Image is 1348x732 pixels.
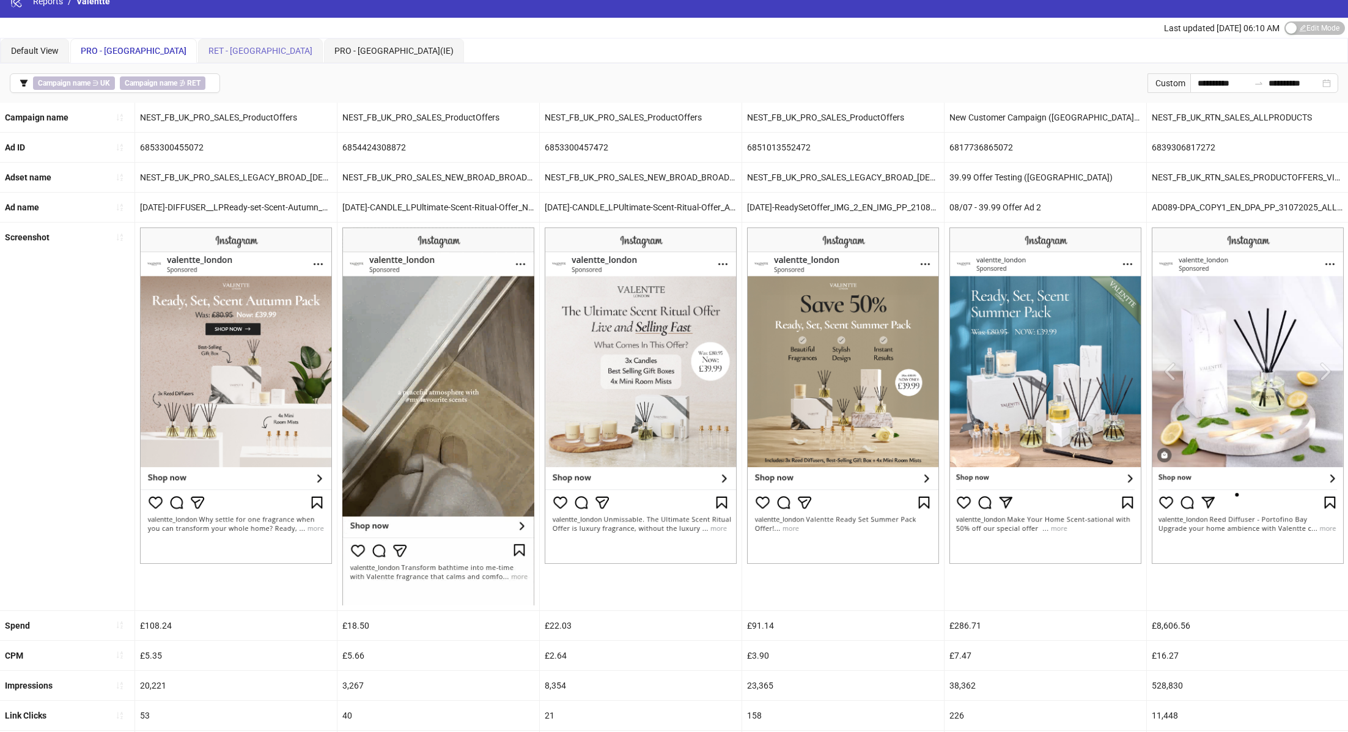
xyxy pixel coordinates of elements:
[125,79,177,87] b: Campaign name
[945,103,1146,132] div: New Customer Campaign ([GEOGRAPHIC_DATA]) (N.C)
[337,103,539,132] div: NEST_FB_UK_PRO_SALES_ProductOffers
[742,193,944,222] div: [DATE]-ReadySetOffer_IMG_2_EN_IMG_PP_21082025_ALLG_CC_SC1_None_
[337,701,539,730] div: 40
[116,233,124,242] span: sort-ascending
[1254,78,1264,88] span: swap-right
[208,46,312,56] span: RET - [GEOGRAPHIC_DATA]
[742,671,944,700] div: 23,365
[742,103,944,132] div: NEST_FB_UK_PRO_SALES_ProductOffers
[5,232,50,242] b: Screenshot
[5,711,46,720] b: Link Clicks
[540,193,742,222] div: [DATE]-CANDLE_LPUltimate-Scent-Ritual-Offer_AutumnPackOffer-theultimateScentRitualofferLiveandSel...
[540,163,742,192] div: NEST_FB_UK_PRO_SALES_NEW_BROAD_BROAD_A+_ALLG_18-65_28082025
[116,113,124,122] span: sort-ascending
[742,641,944,670] div: £3.90
[945,163,1146,192] div: 39.99 Offer Testing ([GEOGRAPHIC_DATA])
[949,227,1141,564] img: Screenshot 6817736865072
[5,172,51,182] b: Adset name
[116,173,124,182] span: sort-ascending
[945,133,1146,162] div: 6817736865072
[545,227,737,564] img: Screenshot 6853300457472
[187,79,201,87] b: RET
[337,133,539,162] div: 6854424308872
[135,163,337,192] div: NEST_FB_UK_PRO_SALES_LEGACY_BROAD_[DEMOGRAPHIC_DATA]_A+_F_45+_28082025
[135,701,337,730] div: 53
[540,641,742,670] div: £2.64
[540,671,742,700] div: 8,354
[135,611,337,640] div: £108.24
[1254,78,1264,88] span: to
[337,193,539,222] div: [DATE]-CANDLE_LPUltimate-Scent-Ritual-Offer_Nest-Studio-Creative-UGC-[PERSON_NAME]-Lifestyle_Huma...
[116,143,124,152] span: sort-ascending
[33,76,115,90] span: ∋
[10,73,220,93] button: Campaign name ∋ UKCampaign name ∌ RET
[945,701,1146,730] div: 226
[337,611,539,640] div: £18.50
[20,79,28,87] span: filter
[135,641,337,670] div: £5.35
[116,681,124,690] span: sort-ascending
[120,76,205,90] span: ∌
[5,142,25,152] b: Ad ID
[116,651,124,659] span: sort-ascending
[540,133,742,162] div: 6853300457472
[742,701,944,730] div: 158
[5,202,39,212] b: Ad name
[334,46,454,56] span: PRO - [GEOGRAPHIC_DATA](IE)
[540,611,742,640] div: £22.03
[5,621,30,630] b: Spend
[135,193,337,222] div: [DATE]-DIFFUSER__LPReady-set-Scent-Autumn_AutumnPackOffer-Offer1-img2_Product-Only_Offer_Price-39...
[140,227,332,564] img: Screenshot 6853300455072
[337,163,539,192] div: NEST_FB_UK_PRO_SALES_NEW_BROAD_BROAD_A+_ALLG_18-65_28082025
[945,641,1146,670] div: £7.47
[1147,73,1190,93] div: Custom
[11,46,59,56] span: Default View
[742,133,944,162] div: 6851013552472
[945,671,1146,700] div: 38,362
[116,711,124,720] span: sort-ascending
[135,133,337,162] div: 6853300455072
[5,113,68,122] b: Campaign name
[540,701,742,730] div: 21
[100,79,110,87] b: UK
[742,163,944,192] div: NEST_FB_UK_PRO_SALES_LEGACY_BROAD_[DEMOGRAPHIC_DATA]_A+_F_45+_28082025
[5,681,53,690] b: Impressions
[116,203,124,212] span: sort-ascending
[116,621,124,629] span: sort-ascending
[540,103,742,132] div: NEST_FB_UK_PRO_SALES_ProductOffers
[337,641,539,670] div: £5.66
[135,671,337,700] div: 20,221
[742,611,944,640] div: £91.14
[747,227,939,564] img: Screenshot 6851013552472
[945,193,1146,222] div: 08/07 - 39.99 Offer Ad 2
[81,46,186,56] span: PRO - [GEOGRAPHIC_DATA]
[337,671,539,700] div: 3,267
[135,103,337,132] div: NEST_FB_UK_PRO_SALES_ProductOffers
[1152,227,1344,564] img: Screenshot 6839306817272
[5,651,23,660] b: CPM
[945,611,1146,640] div: £286.71
[342,227,534,605] img: Screenshot 6854424308872
[38,79,90,87] b: Campaign name
[1164,23,1280,33] span: Last updated [DATE] 06:10 AM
